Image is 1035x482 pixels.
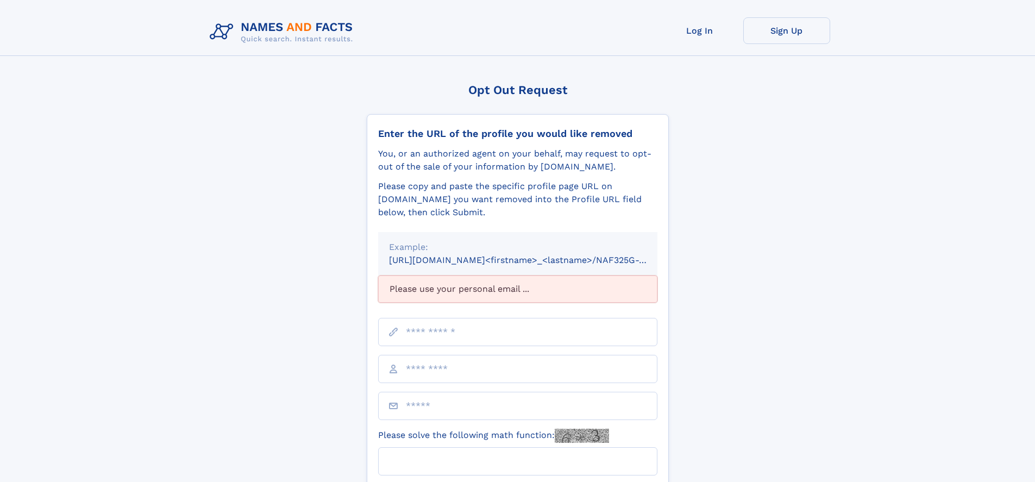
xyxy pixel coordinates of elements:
div: Example: [389,241,647,254]
img: Logo Names and Facts [205,17,362,47]
div: Please copy and paste the specific profile page URL on [DOMAIN_NAME] you want removed into the Pr... [378,180,657,219]
div: Opt Out Request [367,83,669,97]
div: You, or an authorized agent on your behalf, may request to opt-out of the sale of your informatio... [378,147,657,173]
a: Log In [656,17,743,44]
div: Enter the URL of the profile you would like removed [378,128,657,140]
div: Please use your personal email ... [378,276,657,303]
label: Please solve the following math function: [378,429,609,443]
a: Sign Up [743,17,830,44]
small: [URL][DOMAIN_NAME]<firstname>_<lastname>/NAF325G-xxxxxxxx [389,255,678,265]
